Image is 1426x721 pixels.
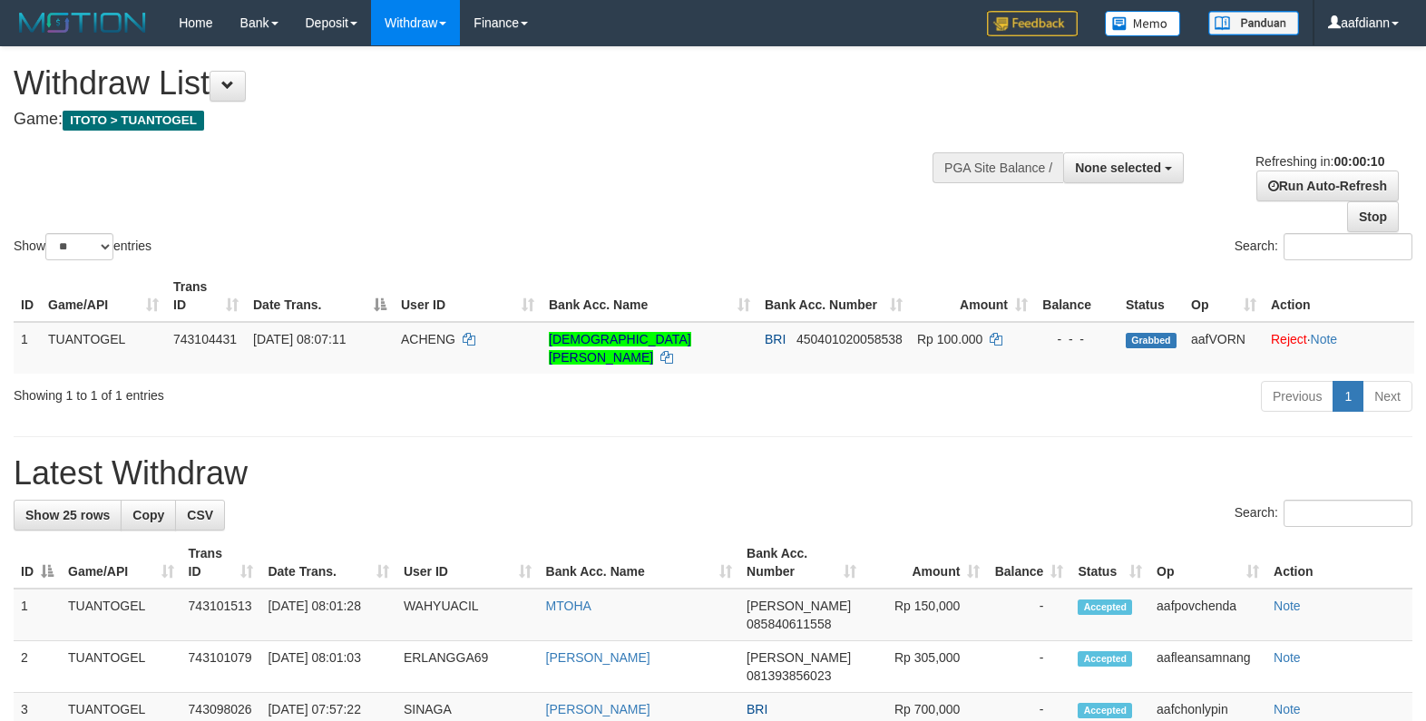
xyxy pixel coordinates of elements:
th: Status: activate to sort column ascending [1070,537,1149,589]
button: None selected [1063,152,1184,183]
span: Copy 085840611558 to clipboard [747,617,831,631]
input: Search: [1284,233,1412,260]
span: 743104431 [173,332,237,346]
a: Copy [121,500,176,531]
th: Op: activate to sort column ascending [1149,537,1266,589]
span: ITOTO > TUANTOGEL [63,111,204,131]
th: Bank Acc. Name: activate to sort column ascending [539,537,739,589]
div: Showing 1 to 1 of 1 entries [14,379,581,404]
span: BRI [765,332,786,346]
select: Showentries [45,233,113,260]
td: aafpovchenda [1149,589,1266,641]
th: ID [14,270,41,322]
a: Note [1274,702,1301,716]
td: · [1264,322,1414,374]
td: 1 [14,589,61,641]
span: [DATE] 08:07:11 [253,332,346,346]
span: [PERSON_NAME] [747,599,851,613]
td: Rp 150,000 [864,589,988,641]
td: WAHYUACIL [396,589,539,641]
td: 743101513 [181,589,261,641]
th: Game/API: activate to sort column ascending [41,270,166,322]
span: Show 25 rows [25,508,110,522]
td: ERLANGGA69 [396,641,539,693]
div: PGA Site Balance / [933,152,1063,183]
img: MOTION_logo.png [14,9,151,36]
span: CSV [187,508,213,522]
td: Rp 305,000 [864,641,988,693]
a: 1 [1333,381,1363,412]
th: Date Trans.: activate to sort column ascending [260,537,396,589]
th: Status [1118,270,1184,322]
td: 743101079 [181,641,261,693]
a: [PERSON_NAME] [546,650,650,665]
th: Game/API: activate to sort column ascending [61,537,181,589]
th: ID: activate to sort column descending [14,537,61,589]
h1: Withdraw List [14,65,933,102]
td: - [987,641,1070,693]
span: Copy 450401020058538 to clipboard [796,332,903,346]
label: Search: [1235,233,1412,260]
span: Accepted [1078,703,1132,718]
img: panduan.png [1208,11,1299,35]
span: Grabbed [1126,333,1177,348]
h1: Latest Withdraw [14,455,1412,492]
th: Action [1264,270,1414,322]
td: 1 [14,322,41,374]
th: Bank Acc. Name: activate to sort column ascending [542,270,757,322]
img: Button%20Memo.svg [1105,11,1181,36]
a: Show 25 rows [14,500,122,531]
label: Search: [1235,500,1412,527]
th: Balance: activate to sort column ascending [987,537,1070,589]
th: Trans ID: activate to sort column ascending [166,270,246,322]
th: Amount: activate to sort column ascending [910,270,1035,322]
span: Accepted [1078,651,1132,667]
div: - - - [1042,330,1111,348]
span: Copy [132,508,164,522]
a: Note [1274,599,1301,613]
th: Action [1266,537,1412,589]
span: Refreshing in: [1255,154,1384,169]
a: Run Auto-Refresh [1256,171,1399,201]
span: Copy 081393856023 to clipboard [747,668,831,683]
a: Reject [1271,332,1307,346]
a: Previous [1261,381,1333,412]
a: Note [1274,650,1301,665]
td: TUANTOGEL [61,641,181,693]
a: [PERSON_NAME] [546,702,650,716]
th: Bank Acc. Number: activate to sort column ascending [739,537,864,589]
td: TUANTOGEL [61,589,181,641]
td: 2 [14,641,61,693]
th: User ID: activate to sort column ascending [394,270,542,322]
span: BRI [747,702,767,716]
span: Accepted [1078,599,1132,615]
td: - [987,589,1070,641]
input: Search: [1284,500,1412,527]
span: None selected [1075,161,1161,175]
a: Stop [1347,201,1399,232]
span: ACHENG [401,332,455,346]
img: Feedback.jpg [987,11,1078,36]
h4: Game: [14,111,933,129]
th: Amount: activate to sort column ascending [864,537,988,589]
td: [DATE] 08:01:28 [260,589,396,641]
th: Bank Acc. Number: activate to sort column ascending [757,270,910,322]
th: Balance [1035,270,1118,322]
a: [DEMOGRAPHIC_DATA][PERSON_NAME] [549,332,691,365]
td: [DATE] 08:01:03 [260,641,396,693]
label: Show entries [14,233,151,260]
th: User ID: activate to sort column ascending [396,537,539,589]
th: Op: activate to sort column ascending [1184,270,1264,322]
a: Next [1363,381,1412,412]
span: Rp 100.000 [917,332,982,346]
td: aafVORN [1184,322,1264,374]
a: MTOHA [546,599,591,613]
td: aafleansamnang [1149,641,1266,693]
th: Trans ID: activate to sort column ascending [181,537,261,589]
th: Date Trans.: activate to sort column descending [246,270,394,322]
td: TUANTOGEL [41,322,166,374]
a: Note [1311,332,1338,346]
span: [PERSON_NAME] [747,650,851,665]
a: CSV [175,500,225,531]
strong: 00:00:10 [1333,154,1384,169]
